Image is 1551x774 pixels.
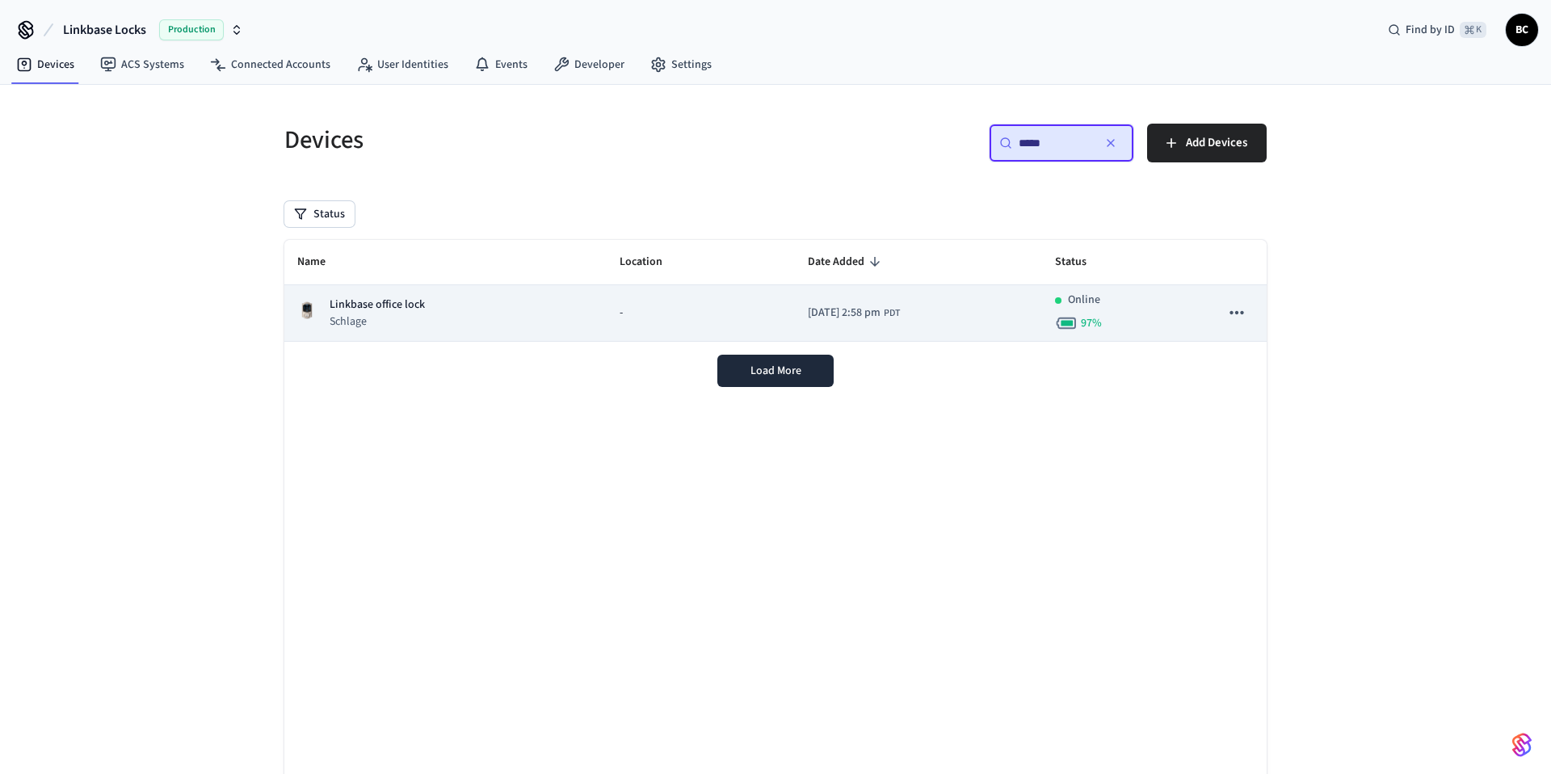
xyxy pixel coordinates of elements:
button: Add Devices [1147,124,1267,162]
span: ⌘ K [1460,22,1486,38]
a: Connected Accounts [197,50,343,79]
span: Production [159,19,224,40]
span: Location [620,250,683,275]
span: PDT [884,306,900,321]
span: Load More [750,363,801,379]
span: Date Added [808,250,885,275]
table: sticky table [284,240,1267,342]
span: - [620,305,623,322]
a: Devices [3,50,87,79]
a: User Identities [343,50,461,79]
span: BC [1507,15,1536,44]
a: Events [461,50,540,79]
button: BC [1506,14,1538,46]
span: Linkbase Locks [63,20,146,40]
p: Schlage [330,313,425,330]
span: Add Devices [1186,133,1247,154]
span: Name [297,250,347,275]
div: America/Vancouver [808,305,900,322]
a: Settings [637,50,725,79]
img: Schlage Sense Smart Deadbolt with Camelot Trim, Front [297,301,317,320]
span: 97 % [1081,315,1102,331]
h5: Devices [284,124,766,157]
span: Status [1055,250,1108,275]
a: ACS Systems [87,50,197,79]
p: Linkbase office lock [330,297,425,313]
p: Online [1068,292,1100,309]
div: Find by ID⌘ K [1375,15,1499,44]
span: Find by ID [1406,22,1455,38]
img: SeamLogoGradient.69752ec5.svg [1512,732,1532,758]
button: Status [284,201,355,227]
button: Load More [717,355,834,387]
a: Developer [540,50,637,79]
span: [DATE] 2:58 pm [808,305,881,322]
